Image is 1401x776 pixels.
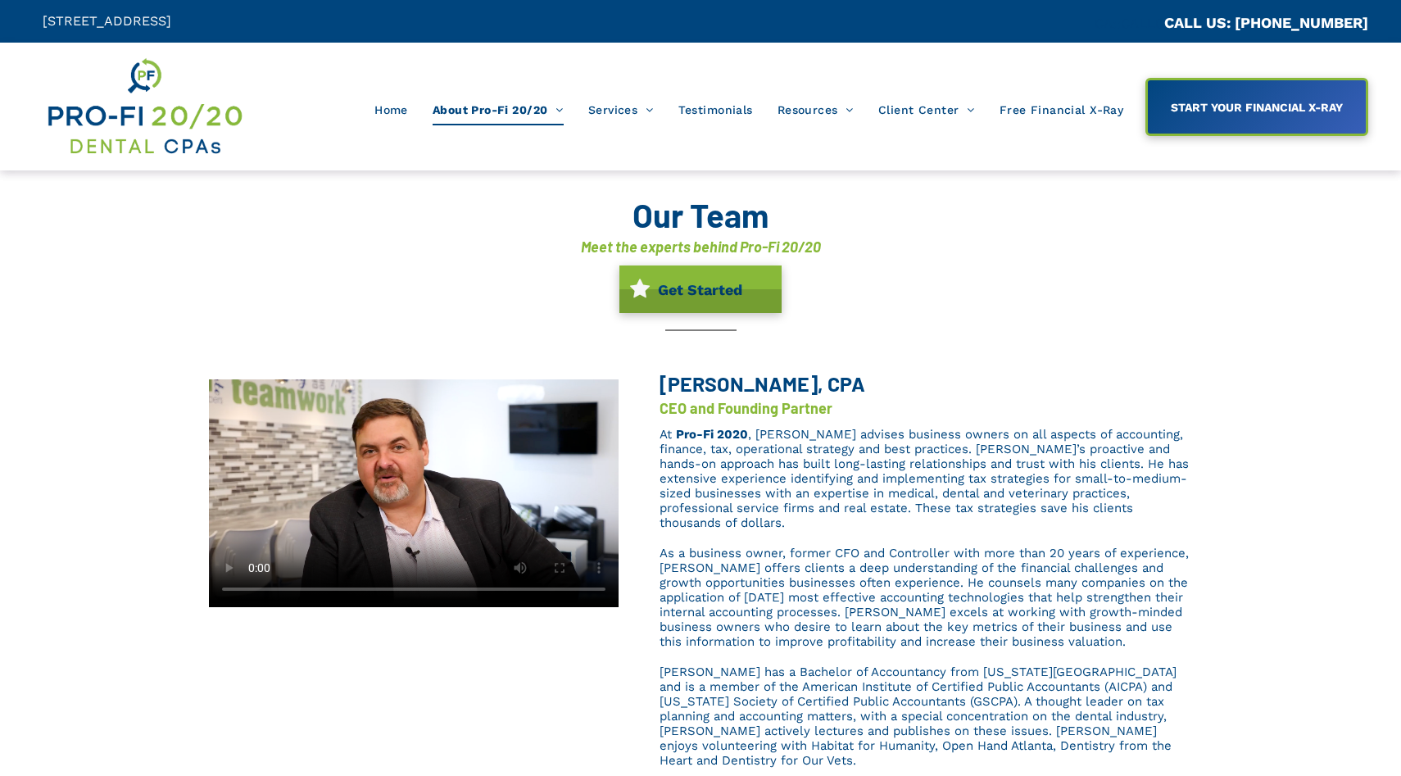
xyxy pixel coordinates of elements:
font: CEO and Founding Partner [660,399,832,417]
span: As a business owner, former CFO and Controller with more than 20 years of experience, [PERSON_NAM... [660,546,1189,649]
a: START YOUR FINANCIAL X-RAY [1145,78,1368,136]
a: CALL US: [PHONE_NUMBER] [1164,14,1368,31]
span: [STREET_ADDRESS] [43,13,171,29]
span: START YOUR FINANCIAL X-RAY [1165,93,1349,122]
span: Get Started [652,273,748,306]
img: Get Dental CPA Consulting, Bookkeeping, & Bank Loans [45,55,243,158]
a: Pro-Fi 2020 [676,427,748,442]
a: Services [576,94,666,125]
a: About Pro-Fi 20/20 [420,94,576,125]
font: Our Team [632,195,769,234]
a: Testimonials [666,94,765,125]
span: CA::CALLC [1095,16,1164,31]
span: , [PERSON_NAME] advises business owners on all aspects of accounting, finance, tax, operational s... [660,427,1189,530]
a: Resources [765,94,866,125]
a: Free Financial X-Ray [987,94,1136,125]
span: [PERSON_NAME] has a Bachelor of Accountancy from [US_STATE][GEOGRAPHIC_DATA] and is a member of t... [660,665,1177,768]
a: Client Center [866,94,987,125]
a: Get Started [619,265,782,313]
span: [PERSON_NAME], CPA [660,371,865,396]
font: Meet the experts behind Pro-Fi 20/20 [581,238,821,256]
span: At [660,427,672,442]
a: Home [362,94,420,125]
